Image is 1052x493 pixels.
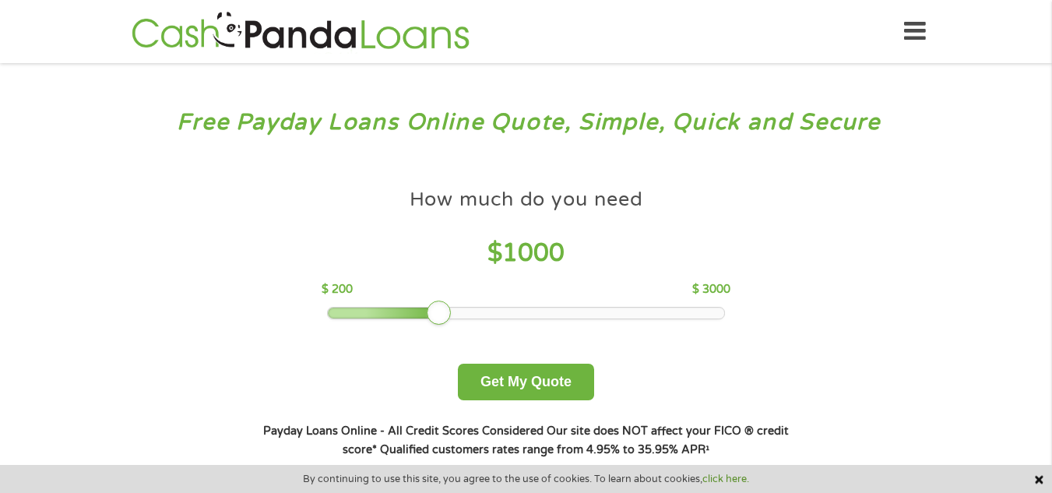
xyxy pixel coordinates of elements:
[458,364,594,400] button: Get My Quote
[692,281,730,298] p: $ 3000
[410,187,643,213] h4: How much do you need
[303,474,749,484] span: By continuing to use this site, you agree to the use of cookies. To learn about cookies,
[322,238,730,269] h4: $
[263,424,544,438] strong: Payday Loans Online - All Credit Scores Considered
[127,9,474,54] img: GetLoanNow Logo
[343,424,789,456] strong: Our site does NOT affect your FICO ® credit score*
[380,443,709,456] strong: Qualified customers rates range from 4.95% to 35.95% APR¹
[45,108,1008,137] h3: Free Payday Loans Online Quote, Simple, Quick and Secure
[322,281,353,298] p: $ 200
[502,238,565,268] span: 1000
[702,473,749,485] a: click here.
